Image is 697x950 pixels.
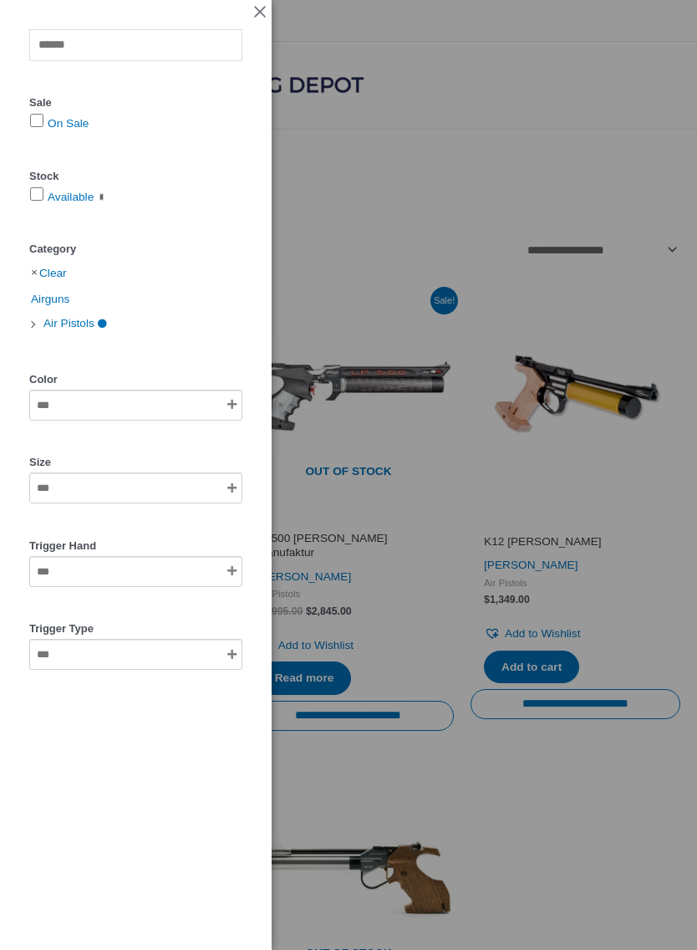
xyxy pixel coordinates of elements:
a: Available [48,191,110,203]
span: Airguns [29,287,71,311]
input: On Sale [30,114,43,127]
div: Color [29,370,242,390]
input: Available [30,187,43,201]
a: Air Pistols [42,316,109,329]
span: Close Off-Canvas Sidebar [252,4,267,22]
div: Trigger Hand [29,536,242,556]
a: On Sale [48,117,89,130]
div: Trigger Type [29,619,242,639]
div: Category [29,239,242,259]
span: Air Pistols [42,311,96,335]
a: Clear [39,266,67,278]
div: Stock [29,166,242,186]
a: Airguns [29,292,71,304]
div: Size [29,452,242,472]
div: Sale [29,93,242,113]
